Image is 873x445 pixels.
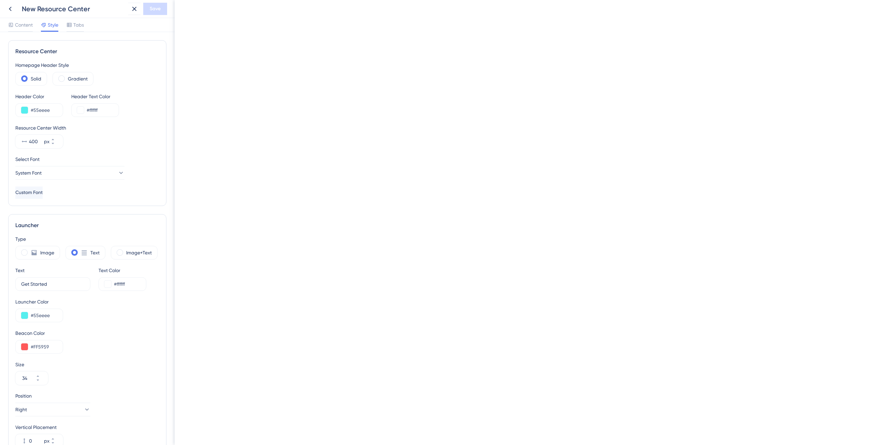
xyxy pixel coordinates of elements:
span: Right [15,405,27,414]
button: px [51,434,63,441]
div: Header Color [15,92,63,101]
button: Custom Font [15,187,43,199]
span: Tabs [73,21,84,29]
div: Position [15,392,90,400]
button: px [51,135,63,142]
label: Image [40,249,54,257]
div: Beacon Color [15,329,159,337]
input: px [29,437,43,445]
div: Resource Center Width [15,124,159,132]
label: Gradient [68,75,88,83]
button: px [51,142,63,148]
input: Get Started [21,280,85,288]
button: Right [15,403,90,416]
div: px [44,137,49,146]
div: Resource Center [15,47,159,56]
div: Launcher Color [15,298,63,306]
div: px [44,437,49,445]
div: Text [15,266,25,275]
span: Style [48,21,58,29]
div: Size [15,360,159,369]
span: Custom Font [15,189,43,197]
input: px [29,137,43,146]
div: Homepage Header Style [15,61,159,69]
label: Solid [31,75,41,83]
label: Image+Text [126,249,152,257]
label: Text [90,249,100,257]
span: Content [15,21,33,29]
div: Vertical Placement [15,423,63,431]
div: Text Color [99,266,146,275]
div: Launcher [15,221,159,229]
div: Type [15,235,159,243]
div: New Resource Center [22,4,125,14]
span: Save [150,5,161,13]
div: Select Font [15,155,159,163]
div: Header Text Color [71,92,119,101]
span: System Font [15,169,42,177]
button: System Font [15,166,124,180]
button: Save [143,3,167,15]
